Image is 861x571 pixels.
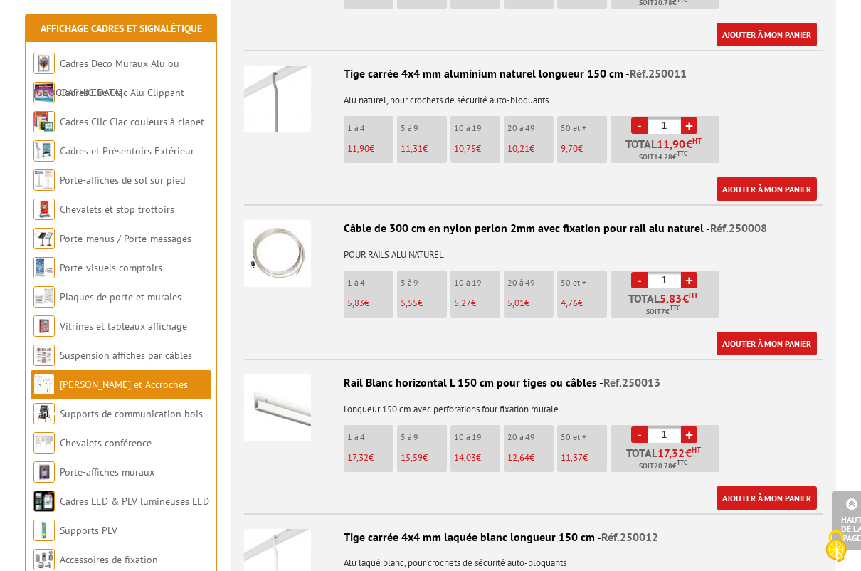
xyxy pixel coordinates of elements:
a: - [631,272,648,288]
p: € [401,144,447,154]
p: € [347,144,393,154]
img: Cadres et Présentoirs Extérieur [33,140,55,162]
a: - [631,426,648,443]
p: Total [614,447,719,472]
sup: HT [689,290,698,300]
span: 14,03 [454,451,476,463]
span: 7 [661,306,665,318]
a: Porte-visuels comptoirs [60,261,162,274]
a: Ajouter à mon panier [717,177,817,201]
a: - [631,117,648,134]
a: + [681,272,697,288]
span: 17,32 [657,447,685,459]
span: 11,90 [657,138,686,150]
span: Soit € [646,306,680,318]
p: Alu naturel, pour crochets de sécurité auto-bloquants [244,85,823,105]
a: Cadres Deco Muraux Alu ou [GEOGRAPHIC_DATA] [33,57,179,99]
span: 17,32 [347,451,369,463]
div: Câble de 300 cm en nylon perlon 2mm avec fixation pour rail alu naturel - [244,220,823,236]
img: Suspension affiches par câbles [33,345,55,366]
span: 10,75 [454,142,476,154]
div: Tige carrée 4x4 mm aluminium naturel longueur 150 cm - [244,66,823,82]
p: € [507,298,554,308]
a: Cadres Clic-Clac Alu Clippant [60,86,184,99]
a: Ajouter à mon panier [717,332,817,355]
span: 9,70 [561,142,578,154]
img: Porte-visuels comptoirs [33,257,55,278]
p: Alu laqué blanc, pour crochets de sécurité auto-bloquants [244,548,823,568]
img: Porte-menus / Porte-messages [33,228,55,249]
img: Cadres Deco Muraux Alu ou Bois [33,53,55,74]
span: 4,76 [561,297,578,309]
p: € [561,144,607,154]
p: 10 à 19 [454,432,500,442]
sup: TTC [670,304,680,312]
p: 50 et + [561,432,607,442]
a: Supports de communication bois [60,407,203,420]
p: € [561,298,607,308]
span: 11,37 [561,451,583,463]
span: 5,83 [347,297,364,309]
img: Cookies (fenêtre modale) [818,528,854,564]
span: Réf.250011 [630,66,687,80]
a: + [681,117,697,134]
p: 50 et + [561,278,607,288]
div: Tige carrée 4x4 mm laquée blanc longueur 150 cm - [244,529,823,545]
img: Vitrines et tableaux affichage [33,315,55,337]
p: € [401,298,447,308]
p: 20 à 49 [507,123,554,133]
p: Total [614,138,719,163]
p: 10 à 19 [454,123,500,133]
img: Porte-affiches de sol sur pied [33,169,55,191]
a: + [681,426,697,443]
sup: HT [692,445,701,455]
p: Longueur 150 cm avec perforations four fixation murale [244,394,823,414]
a: [PERSON_NAME] et Accroches tableaux [33,378,188,420]
a: Vitrines et tableaux affichage [60,320,187,332]
span: 10,21 [507,142,529,154]
img: Accessoires de fixation [33,549,55,570]
a: Affichage Cadres et Signalétique [41,22,202,35]
p: 1 à 4 [347,432,393,442]
p: € [507,144,554,154]
a: Plaques de porte et murales [60,290,181,303]
p: € [561,453,607,463]
span: 5,55 [401,297,418,309]
p: 50 et + [561,123,607,133]
p: € [507,453,554,463]
img: Supports PLV [33,520,55,541]
a: Ajouter à mon panier [717,486,817,510]
a: Cadres Clic-Clac couleurs à clapet [60,115,204,128]
p: € [454,298,500,308]
img: Câble de 300 cm en nylon perlon 2mm avec fixation pour rail alu naturel [244,220,311,287]
p: € [454,453,500,463]
button: Cookies (fenêtre modale) [811,523,861,571]
p: Total [614,293,719,318]
img: Chevalets et stop trottoirs [33,199,55,220]
span: € [660,293,698,304]
span: 5,01 [507,297,524,309]
p: 1 à 4 [347,278,393,288]
p: € [454,144,500,154]
span: Réf.250013 [603,375,660,389]
img: Cadres Clic-Clac couleurs à clapet [33,111,55,132]
p: 5 à 9 [401,123,447,133]
span: € [657,138,702,150]
a: Chevalets conférence [60,436,152,449]
p: 5 à 9 [401,278,447,288]
span: Réf.250012 [601,530,658,544]
sup: TTC [677,459,687,466]
p: 5 à 9 [401,432,447,442]
img: Chevalets conférence [33,432,55,454]
sup: HT [692,136,702,146]
span: Réf.250008 [710,221,767,235]
span: Soit € [639,152,687,163]
div: Rail Blanc horizontal L 150 cm pour tiges ou câbles - [244,374,823,391]
p: € [347,298,393,308]
p: 1 à 4 [347,123,393,133]
p: 10 à 19 [454,278,500,288]
a: Cadres LED & PLV lumineuses LED [60,495,209,508]
img: Plaques de porte et murales [33,286,55,308]
img: Cadres LED & PLV lumineuses LED [33,491,55,512]
span: 12,64 [507,451,529,463]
